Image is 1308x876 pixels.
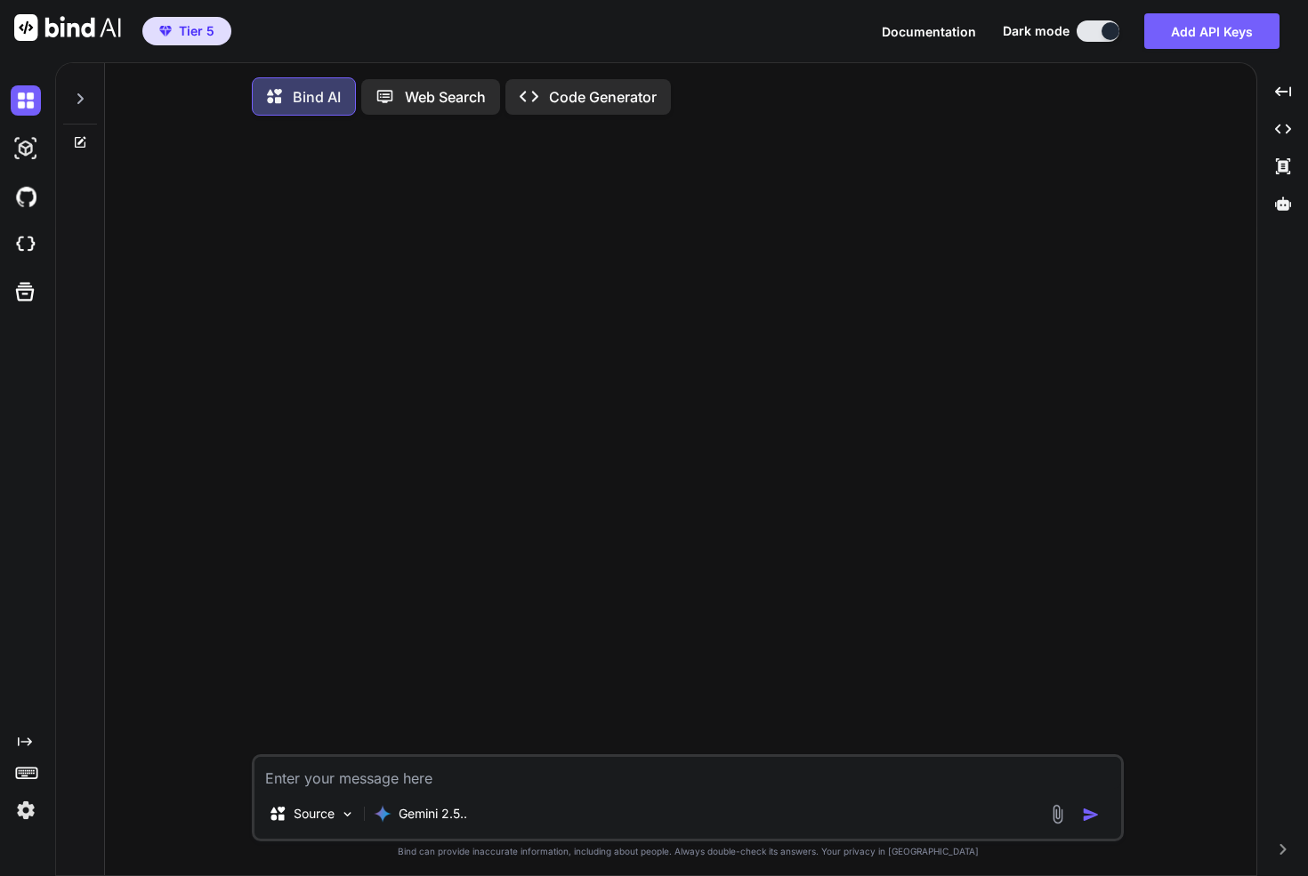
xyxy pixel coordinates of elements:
[374,805,392,823] img: Gemini 2.5 Pro
[11,85,41,116] img: darkChat
[293,86,341,108] p: Bind AI
[399,805,467,823] p: Gemini 2.5..
[252,845,1124,858] p: Bind can provide inaccurate information, including about people. Always double-check its answers....
[1047,804,1068,824] img: attachment
[159,26,172,36] img: premium
[11,181,41,212] img: githubDark
[1144,13,1280,49] button: Add API Keys
[1082,806,1100,824] img: icon
[882,22,976,41] button: Documentation
[14,14,121,41] img: Bind AI
[11,795,41,825] img: settings
[142,17,231,45] button: premiumTier 5
[549,86,657,108] p: Code Generator
[405,86,486,108] p: Web Search
[179,22,214,40] span: Tier 5
[11,133,41,164] img: darkAi-studio
[294,805,335,823] p: Source
[1003,22,1070,40] span: Dark mode
[882,24,976,39] span: Documentation
[340,807,355,822] img: Pick Models
[11,229,41,260] img: cloudideIcon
